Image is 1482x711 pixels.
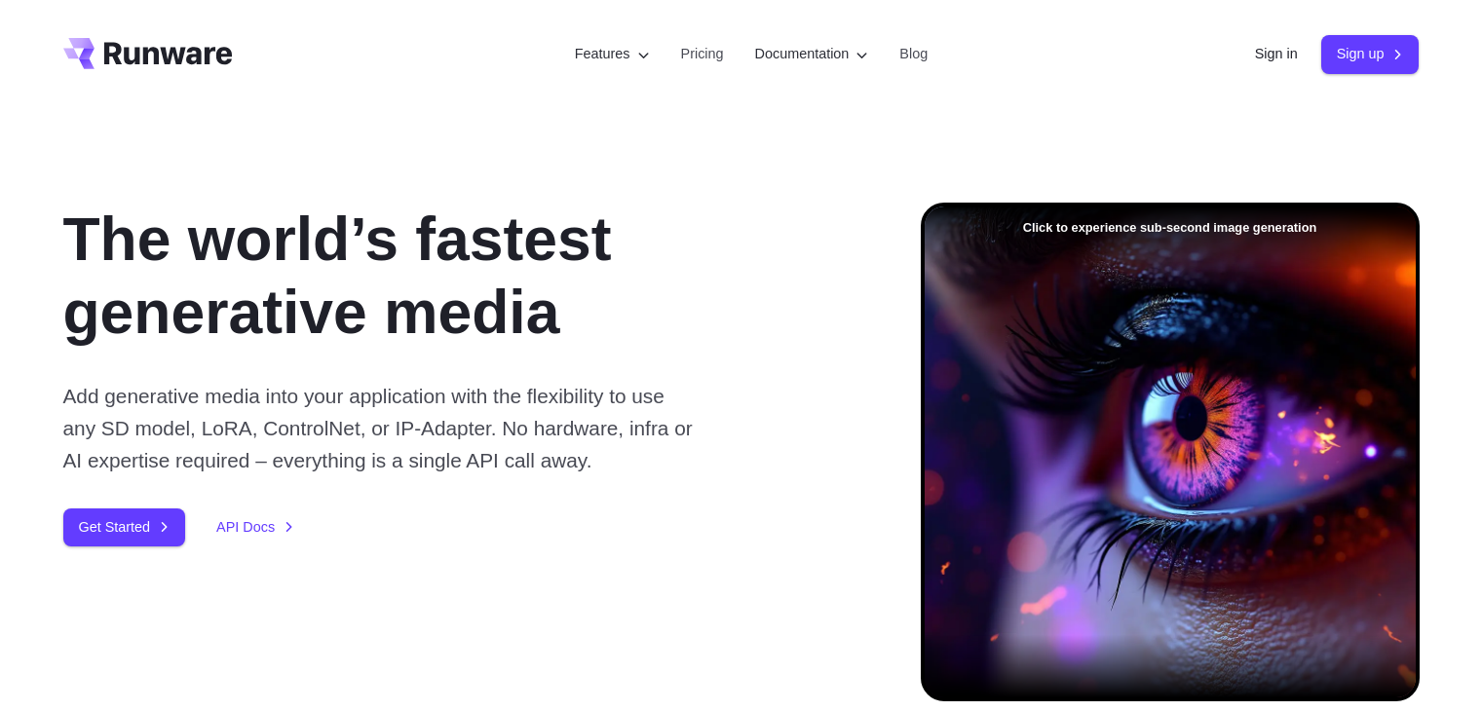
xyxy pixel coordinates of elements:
[1255,43,1298,65] a: Sign in
[681,43,724,65] a: Pricing
[63,203,858,349] h1: The world’s fastest generative media
[63,508,186,546] a: Get Started
[216,516,294,539] a: API Docs
[1321,35,1420,73] a: Sign up
[575,43,650,65] label: Features
[755,43,869,65] label: Documentation
[63,380,700,477] p: Add generative media into your application with the flexibility to use any SD model, LoRA, Contro...
[63,38,233,69] a: Go to /
[899,43,928,65] a: Blog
